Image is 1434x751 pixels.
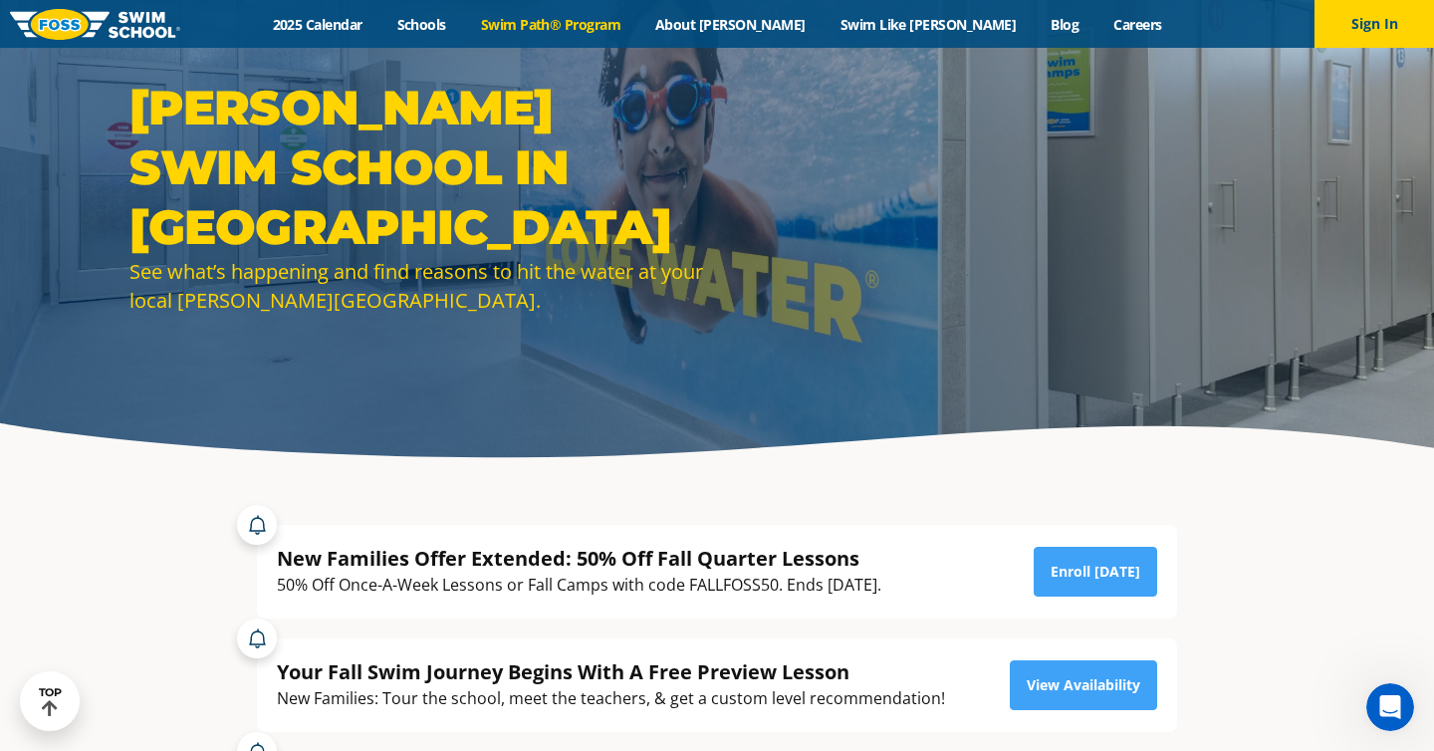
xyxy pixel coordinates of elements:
div: See what’s happening and find reasons to hit the water at your local [PERSON_NAME][GEOGRAPHIC_DATA]. [129,257,707,315]
div: 50% Off Once-A-Week Lessons or Fall Camps with code FALLFOSS50. Ends [DATE]. [277,572,881,599]
iframe: Intercom live chat [1366,683,1414,731]
img: FOSS Swim School Logo [10,9,180,40]
div: Your Fall Swim Journey Begins With A Free Preview Lesson [277,658,945,685]
a: Careers [1096,15,1179,34]
a: View Availability [1010,660,1157,710]
div: TOP [39,686,62,717]
a: Swim Like [PERSON_NAME] [823,15,1034,34]
a: 2025 Calendar [255,15,379,34]
a: Swim Path® Program [463,15,637,34]
a: Blog [1034,15,1096,34]
h1: [PERSON_NAME] Swim School in [GEOGRAPHIC_DATA] [129,78,707,257]
div: New Families Offer Extended: 50% Off Fall Quarter Lessons [277,545,881,572]
a: About [PERSON_NAME] [638,15,824,34]
a: Schools [379,15,463,34]
div: New Families: Tour the school, meet the teachers, & get a custom level recommendation! [277,685,945,712]
a: Enroll [DATE] [1034,547,1157,597]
